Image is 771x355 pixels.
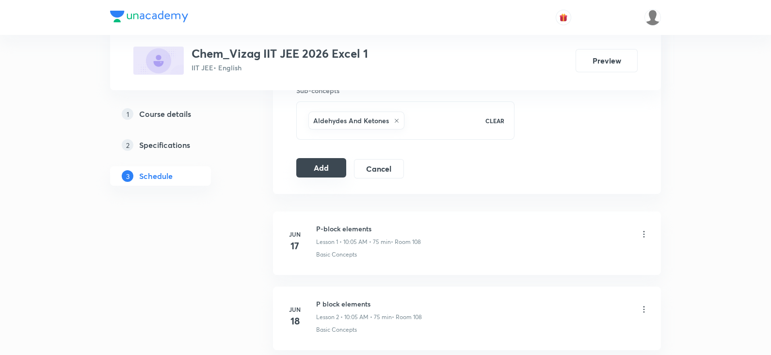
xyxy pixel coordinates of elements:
[110,135,242,155] a: 2Specifications
[316,238,391,246] p: Lesson 1 • 10:05 AM • 75 min
[316,313,392,322] p: Lesson 2 • 10:05 AM • 75 min
[122,139,133,151] p: 2
[122,170,133,182] p: 3
[133,47,184,75] img: BEAF735F-F396-424B-BA44-42560D37A9D7_plus.png
[644,9,661,26] img: karthik
[316,325,357,334] p: Basic Concepts
[313,115,389,126] h6: Aldehydes And Ketones
[139,139,190,151] h5: Specifications
[139,108,191,120] h5: Course details
[296,85,514,96] h6: Sub-concepts
[285,314,305,328] h4: 18
[485,116,504,125] p: CLEAR
[110,11,188,22] img: Company Logo
[316,299,422,309] h6: P block elements
[122,108,133,120] p: 1
[316,250,357,259] p: Basic Concepts
[110,104,242,124] a: 1Course details
[192,63,368,73] p: IIT JEE • English
[556,10,571,25] button: avatar
[391,238,421,246] p: • Room 108
[296,158,346,177] button: Add
[316,224,421,234] h6: P-block elements
[192,47,368,61] h3: Chem_Vizag IIT JEE 2026 Excel 1
[354,159,404,178] button: Cancel
[576,49,638,72] button: Preview
[559,13,568,22] img: avatar
[285,239,305,253] h4: 17
[139,170,173,182] h5: Schedule
[392,313,422,322] p: • Room 108
[285,305,305,314] h6: Jun
[110,11,188,25] a: Company Logo
[285,230,305,239] h6: Jun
